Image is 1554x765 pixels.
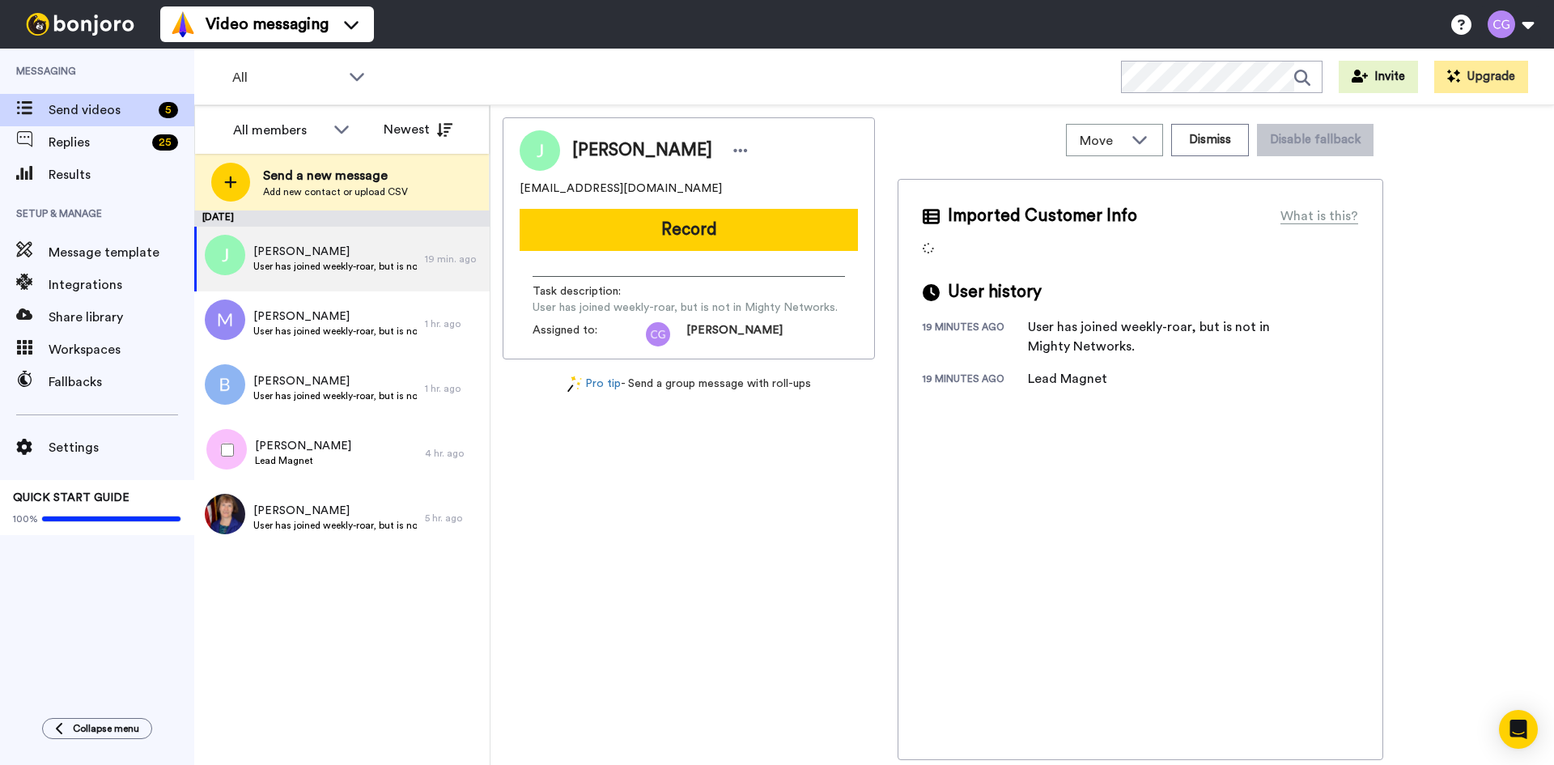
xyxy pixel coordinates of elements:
[159,102,178,118] div: 5
[263,166,408,185] span: Send a new message
[1080,131,1123,151] span: Move
[263,185,408,198] span: Add new contact or upload CSV
[49,243,194,262] span: Message template
[253,519,417,532] span: User has joined weekly-roar, but is not in Mighty Networks.
[232,68,341,87] span: All
[1028,317,1287,356] div: User has joined weekly-roar, but is not in Mighty Networks.
[520,130,560,171] img: Image of Josh
[948,204,1137,228] span: Imported Customer Info
[194,210,490,227] div: [DATE]
[572,138,712,163] span: [PERSON_NAME]
[205,235,245,275] img: j.png
[255,438,351,454] span: [PERSON_NAME]
[49,100,152,120] span: Send videos
[520,209,858,251] button: Record
[503,376,875,393] div: - Send a group message with roll-ups
[49,308,194,327] span: Share library
[923,321,1028,356] div: 19 minutes ago
[923,372,1028,389] div: 19 minutes ago
[49,438,194,457] span: Settings
[1280,206,1358,226] div: What is this?
[233,121,325,140] div: All members
[152,134,178,151] div: 25
[13,492,129,504] span: QUICK START GUIDE
[372,113,465,146] button: Newest
[73,722,139,735] span: Collapse menu
[42,718,152,739] button: Collapse menu
[253,308,417,325] span: [PERSON_NAME]
[1257,124,1374,156] button: Disable fallback
[425,447,482,460] div: 4 hr. ago
[49,165,194,185] span: Results
[253,244,417,260] span: [PERSON_NAME]
[425,317,482,330] div: 1 hr. ago
[948,280,1042,304] span: User history
[567,376,621,393] a: Pro tip
[49,133,146,152] span: Replies
[1028,369,1109,389] div: Lead Magnet
[520,181,722,197] span: [EMAIL_ADDRESS][DOMAIN_NAME]
[1434,61,1528,93] button: Upgrade
[425,253,482,266] div: 19 min. ago
[253,389,417,402] span: User has joined weekly-roar, but is not in Mighty Networks.
[205,364,245,405] img: b.png
[253,325,417,338] span: User has joined weekly-roar, but is not in Mighty Networks.
[13,512,38,525] span: 100%
[1339,61,1418,93] button: Invite
[533,322,646,346] span: Assigned to:
[49,340,194,359] span: Workspaces
[49,372,194,392] span: Fallbacks
[253,503,417,519] span: [PERSON_NAME]
[425,382,482,395] div: 1 hr. ago
[253,373,417,389] span: [PERSON_NAME]
[1499,710,1538,749] div: Open Intercom Messenger
[255,454,351,467] span: Lead Magnet
[206,13,329,36] span: Video messaging
[49,275,194,295] span: Integrations
[19,13,141,36] img: bj-logo-header-white.svg
[686,322,783,346] span: [PERSON_NAME]
[1171,124,1249,156] button: Dismiss
[170,11,196,37] img: vm-color.svg
[533,300,838,316] span: User has joined weekly-roar, but is not in Mighty Networks.
[205,300,245,340] img: m.png
[425,512,482,525] div: 5 hr. ago
[205,494,245,534] img: 3cd8fe08-5ac0-4634-ab1a-6ef55ecab2e1.jpg
[567,376,582,393] img: magic-wand.svg
[646,322,670,346] img: cg.png
[253,260,417,273] span: User has joined weekly-roar, but is not in Mighty Networks.
[533,283,646,300] span: Task description :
